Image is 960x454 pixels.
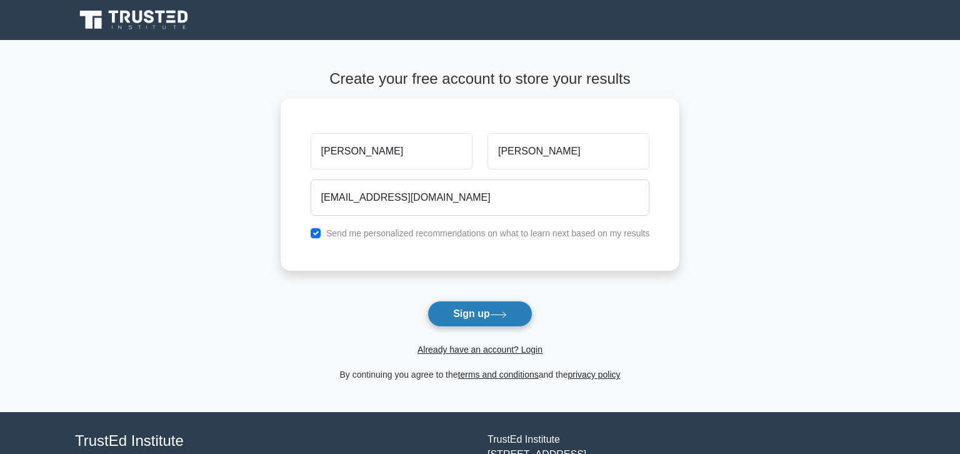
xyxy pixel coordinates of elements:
a: Already have an account? Login [417,345,542,355]
h4: Create your free account to store your results [281,70,680,88]
h4: TrustEd Institute [75,432,472,450]
input: Last name [487,133,649,169]
label: Send me personalized recommendations on what to learn next based on my results [326,228,650,238]
div: By continuing you agree to the and the [273,367,687,382]
button: Sign up [427,301,532,327]
input: Email [311,179,650,216]
input: First name [311,133,472,169]
a: terms and conditions [458,370,539,380]
a: privacy policy [568,370,621,380]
